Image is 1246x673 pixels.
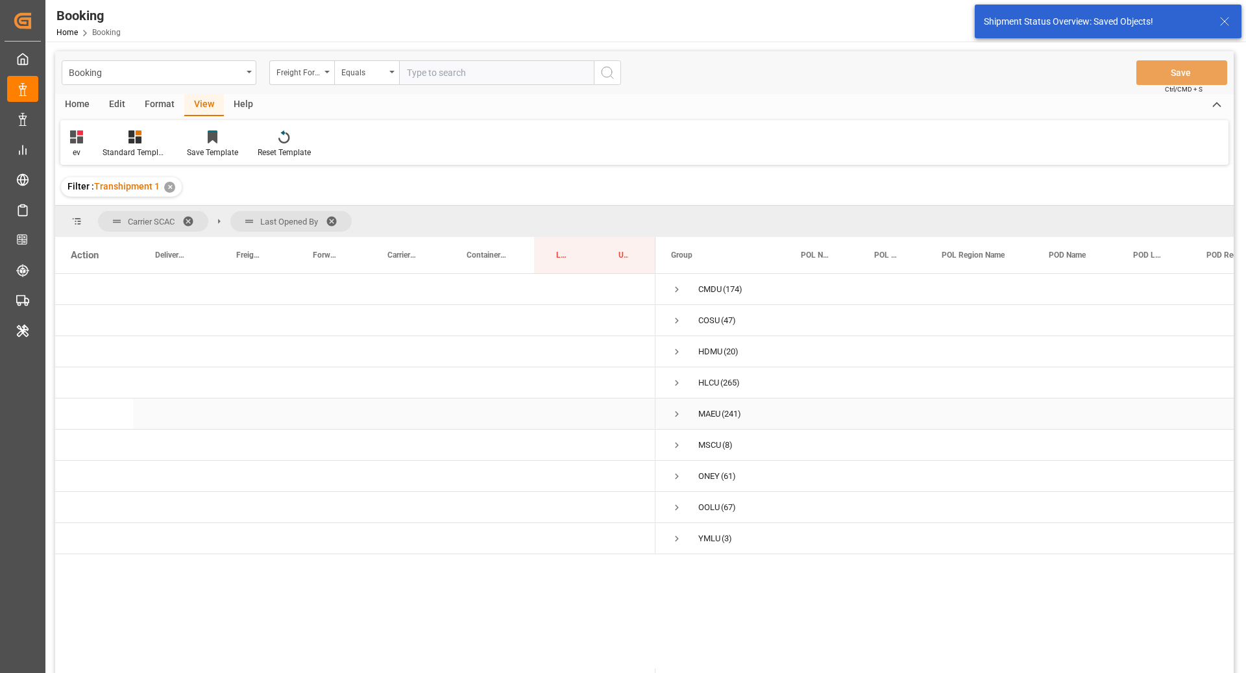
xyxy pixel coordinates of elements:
span: POD Name [1049,251,1086,260]
span: Delivery No. [155,251,187,260]
button: open menu [62,60,256,85]
div: Freight Forwarder's Reference No. [276,64,321,79]
div: MSCU [698,430,721,460]
div: ev [70,147,83,158]
span: (8) [722,430,733,460]
div: Reset Template [258,147,311,158]
div: Press SPACE to select this row. [55,336,655,367]
div: Press SPACE to select this row. [55,430,655,461]
div: Format [135,94,184,116]
button: Save [1136,60,1227,85]
span: Ctrl/CMD + S [1165,84,1203,94]
button: open menu [334,60,399,85]
span: Last Opened Date [556,251,569,260]
div: Press SPACE to select this row. [55,274,655,305]
span: (3) [722,524,732,554]
div: MAEU [698,399,720,429]
span: (67) [721,493,736,522]
div: OOLU [698,493,720,522]
span: Freight Forwarder's Reference No. [236,251,263,260]
span: Group [671,251,692,260]
div: Press SPACE to select this row. [55,305,655,336]
div: Home [55,94,99,116]
span: (47) [721,306,736,336]
div: Shipment Status Overview: Saved Objects! [984,15,1207,29]
span: (174) [723,275,742,304]
span: (61) [721,461,736,491]
div: Standard Templates [103,147,167,158]
div: Equals [341,64,385,79]
div: HDMU [698,337,722,367]
span: Last Opened By [260,217,318,226]
div: Action [71,249,99,261]
div: YMLU [698,524,720,554]
div: CMDU [698,275,722,304]
span: (20) [724,337,739,367]
div: Press SPACE to select this row. [55,523,655,554]
div: Press SPACE to select this row. [55,461,655,492]
div: Booking [69,64,242,80]
button: open menu [269,60,334,85]
span: Container No. [467,251,507,260]
div: View [184,94,224,116]
div: Save Template [187,147,238,158]
div: Press SPACE to select this row. [55,492,655,523]
span: POD Locode [1133,251,1164,260]
span: POL Region Name [942,251,1005,260]
div: ✕ [164,182,175,193]
span: Carrier SCAC [128,217,175,226]
span: Forwarder Name [313,251,338,260]
span: POL Locode [874,251,899,260]
input: Type to search [399,60,594,85]
div: HLCU [698,368,719,398]
span: Carrier Booking No. [387,251,417,260]
div: Help [224,94,263,116]
span: Filter : [67,181,94,191]
div: Press SPACE to select this row. [55,398,655,430]
div: COSU [698,306,720,336]
span: (265) [720,368,740,398]
div: Booking [56,6,121,25]
a: Home [56,28,78,37]
div: Edit [99,94,135,116]
span: Update Last Opened By [618,251,628,260]
button: search button [594,60,621,85]
span: (241) [722,399,741,429]
div: Press SPACE to select this row. [55,367,655,398]
div: ONEY [698,461,720,491]
span: POL Name [801,251,831,260]
span: Transhipment 1 [94,181,160,191]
